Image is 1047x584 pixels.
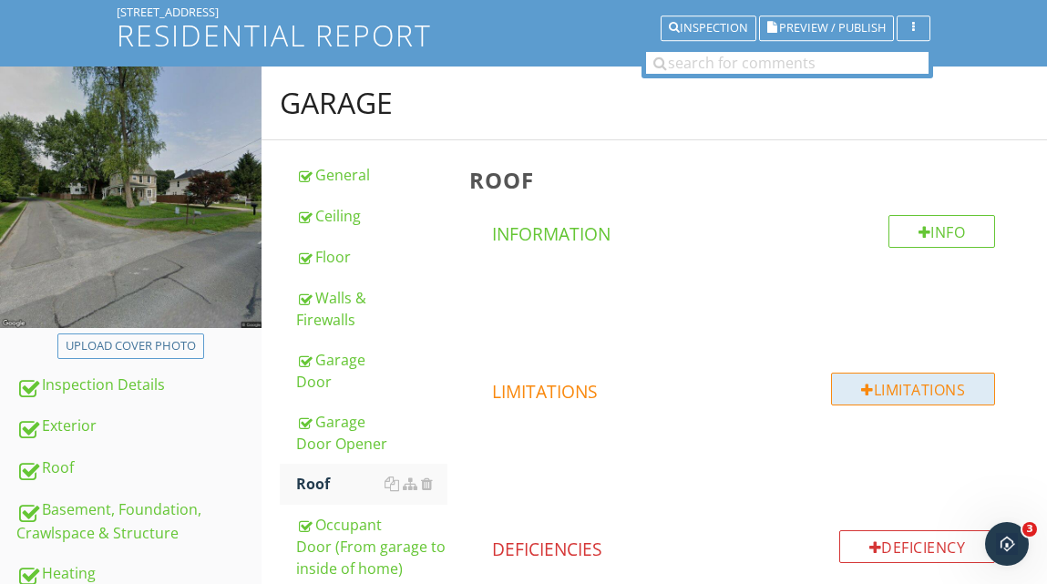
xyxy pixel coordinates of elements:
[492,215,995,246] h4: Information
[492,373,995,404] h4: Limitations
[779,23,886,35] span: Preview / Publish
[1022,522,1037,537] span: 3
[66,337,196,355] div: Upload cover photo
[117,19,931,51] h1: Residential Report
[839,530,996,563] div: Deficiency
[280,85,393,121] div: Garage
[985,522,1029,566] iframe: Intercom live chat
[759,18,894,35] a: Preview / Publish
[16,498,262,544] div: Basement, Foundation, Crawlspace & Structure
[661,18,756,35] a: Inspection
[296,164,447,186] div: General
[296,246,447,268] div: Floor
[296,411,447,455] div: Garage Door Opener
[16,374,262,397] div: Inspection Details
[888,215,996,248] div: Info
[296,349,447,393] div: Garage Door
[296,514,447,579] div: Occupant Door (From garage to inside of home)
[296,205,447,227] div: Ceiling
[492,530,995,561] h4: Deficiencies
[296,287,447,331] div: Walls & Firewalls
[16,456,262,480] div: Roof
[831,373,995,405] div: Limitations
[661,15,756,41] button: Inspection
[669,22,748,35] div: Inspection
[759,15,894,41] button: Preview / Publish
[117,5,931,19] div: [STREET_ADDRESS]
[16,415,262,438] div: Exterior
[646,52,929,74] input: search for comments
[57,333,204,359] button: Upload cover photo
[296,473,447,495] div: Roof
[469,168,1018,192] h3: Roof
